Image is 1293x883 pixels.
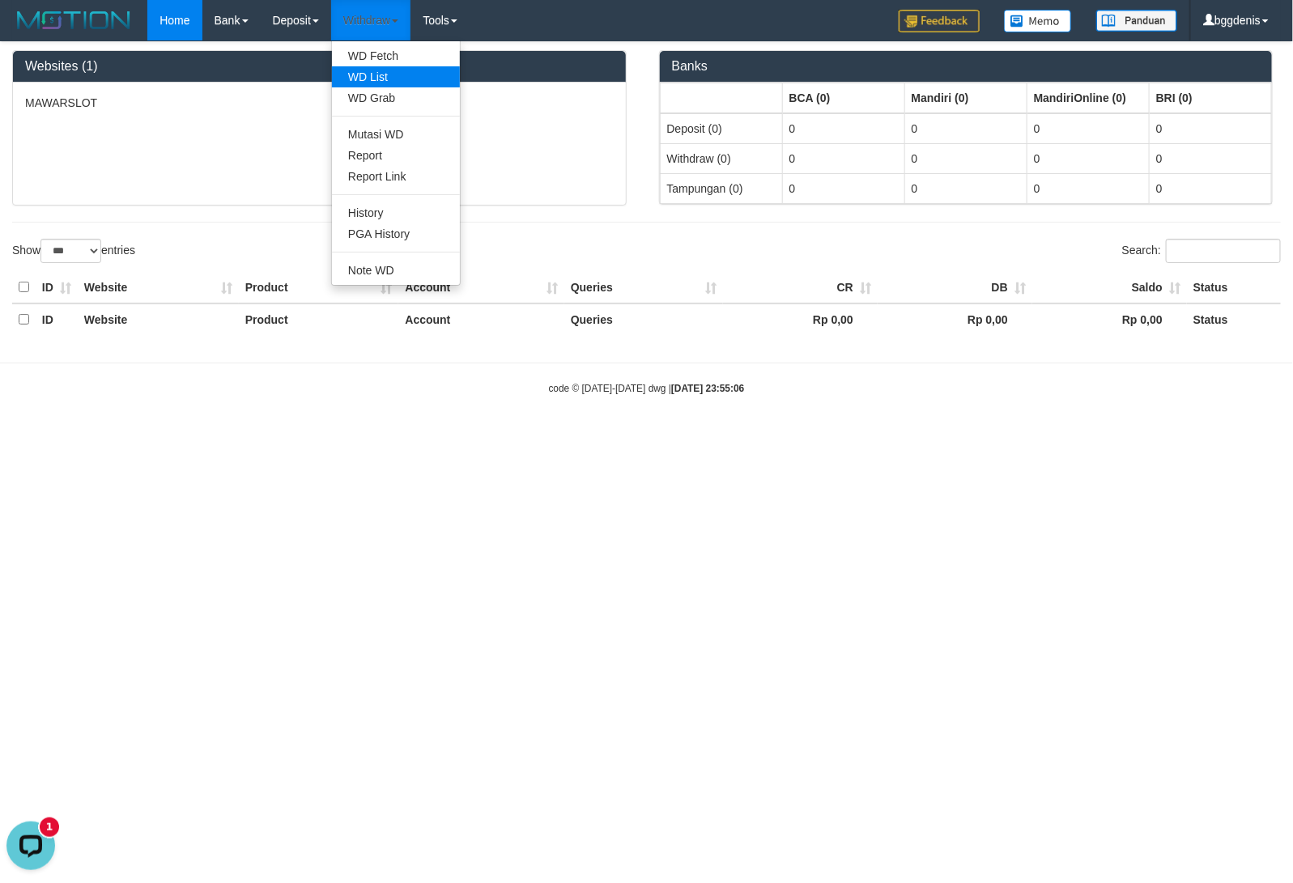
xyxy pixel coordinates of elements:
[1149,113,1271,144] td: 0
[671,383,744,394] strong: [DATE] 23:55:06
[549,383,745,394] small: code © [DATE]-[DATE] dwg |
[332,166,460,187] a: Report Link
[12,239,135,263] label: Show entries
[1027,143,1149,173] td: 0
[40,239,101,263] select: Showentries
[1096,10,1177,32] img: panduan.png
[782,113,904,144] td: 0
[904,83,1027,113] th: Group: activate to sort column ascending
[672,59,1261,74] h3: Banks
[904,113,1027,144] td: 0
[564,304,723,335] th: Queries
[782,83,904,113] th: Group: activate to sort column ascending
[1122,239,1281,263] label: Search:
[332,223,460,244] a: PGA History
[1166,239,1281,263] input: Search:
[660,83,782,113] th: Group: activate to sort column ascending
[78,272,239,304] th: Website
[878,304,1032,335] th: Rp 0,00
[1187,304,1281,335] th: Status
[723,304,878,335] th: Rp 0,00
[36,272,78,304] th: ID
[332,45,460,66] a: WD Fetch
[1149,83,1271,113] th: Group: activate to sort column ascending
[6,6,55,55] button: Open LiveChat chat widget
[25,95,614,111] p: MAWARSLOT
[1004,10,1072,32] img: Button%20Memo.svg
[12,8,135,32] img: MOTION_logo.png
[782,143,904,173] td: 0
[782,173,904,203] td: 0
[25,59,614,74] h3: Websites (1)
[878,272,1032,304] th: DB
[660,143,782,173] td: Withdraw (0)
[36,304,78,335] th: ID
[332,66,460,87] a: WD List
[1149,143,1271,173] td: 0
[332,260,460,281] a: Note WD
[1027,173,1149,203] td: 0
[904,173,1027,203] td: 0
[1187,272,1281,304] th: Status
[904,143,1027,173] td: 0
[1149,173,1271,203] td: 0
[1032,272,1187,304] th: Saldo
[1032,304,1187,335] th: Rp 0,00
[398,304,564,335] th: Account
[1027,83,1149,113] th: Group: activate to sort column ascending
[332,145,460,166] a: Report
[1027,113,1149,144] td: 0
[660,113,782,144] td: Deposit (0)
[723,272,878,304] th: CR
[332,124,460,145] a: Mutasi WD
[239,304,399,335] th: Product
[899,10,980,32] img: Feedback.jpg
[239,272,399,304] th: Product
[332,87,460,108] a: WD Grab
[660,173,782,203] td: Tampungan (0)
[398,272,564,304] th: Account
[564,272,723,304] th: Queries
[78,304,239,335] th: Website
[40,2,59,22] div: new message indicator
[332,202,460,223] a: History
